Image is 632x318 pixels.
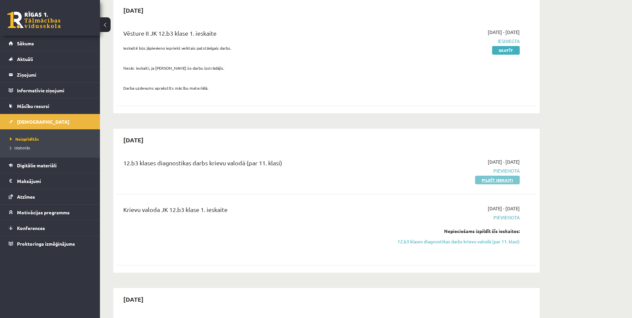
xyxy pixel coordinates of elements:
a: Skatīt [492,46,520,55]
div: 12.b3 klases diagnostikas darbs krievu valodā (par 11. klasi) [123,158,384,171]
h2: [DATE] [117,291,150,307]
p: Ieskaitē būs jāpievieno iepriekš veiktais patstāvīgais darbs. [123,45,384,51]
span: Izlabotās [10,145,30,150]
p: Darba uzdevums aprakstīts mācību materiālā. [123,85,384,91]
a: Pildīt ieskaiti [475,176,520,184]
a: Aktuāli [9,51,92,67]
a: Izlabotās [10,145,93,151]
span: Mācību resursi [17,103,49,109]
a: Ziņojumi [9,67,92,82]
a: Informatīvie ziņojumi [9,83,92,98]
div: Nepieciešams izpildīt šīs ieskaites: [394,228,520,235]
span: Neizpildītās [10,136,39,142]
a: 12.b3 klases diagnostikas darbs krievu valodā (par 11. klasi) [394,238,520,245]
a: Digitālie materiāli [9,158,92,173]
span: [DEMOGRAPHIC_DATA] [17,119,69,125]
div: Vēsture II JK 12.b3 klase 1. ieskaite [123,29,384,41]
span: Digitālie materiāli [17,162,57,168]
a: [DEMOGRAPHIC_DATA] [9,114,92,129]
a: Proktoringa izmēģinājums [9,236,92,251]
span: Aktuāli [17,56,33,62]
legend: Informatīvie ziņojumi [17,83,92,98]
span: Konferences [17,225,45,231]
a: Motivācijas programma [9,205,92,220]
span: Pievienota [394,167,520,174]
span: Sākums [17,40,34,46]
a: Sākums [9,36,92,51]
a: Neizpildītās [10,136,93,142]
h2: [DATE] [117,2,150,18]
span: [DATE] - [DATE] [488,158,520,165]
a: Rīgas 1. Tālmācības vidusskola [7,12,61,28]
p: Nesāc ieskaiti, ja [PERSON_NAME] šo darbu izstrādājis. [123,65,384,71]
span: [DATE] - [DATE] [488,29,520,36]
span: Motivācijas programma [17,209,70,215]
legend: Ziņojumi [17,67,92,82]
span: Iesniegta [394,38,520,45]
h2: [DATE] [117,132,150,148]
a: Maksājumi [9,173,92,189]
span: Pievienota [394,214,520,221]
a: Atzīmes [9,189,92,204]
legend: Maksājumi [17,173,92,189]
span: Proktoringa izmēģinājums [17,241,75,247]
a: Mācību resursi [9,98,92,114]
span: Atzīmes [17,194,35,200]
div: Krievu valoda JK 12.b3 klase 1. ieskaite [123,205,384,217]
a: Konferences [9,220,92,236]
span: [DATE] - [DATE] [488,205,520,212]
